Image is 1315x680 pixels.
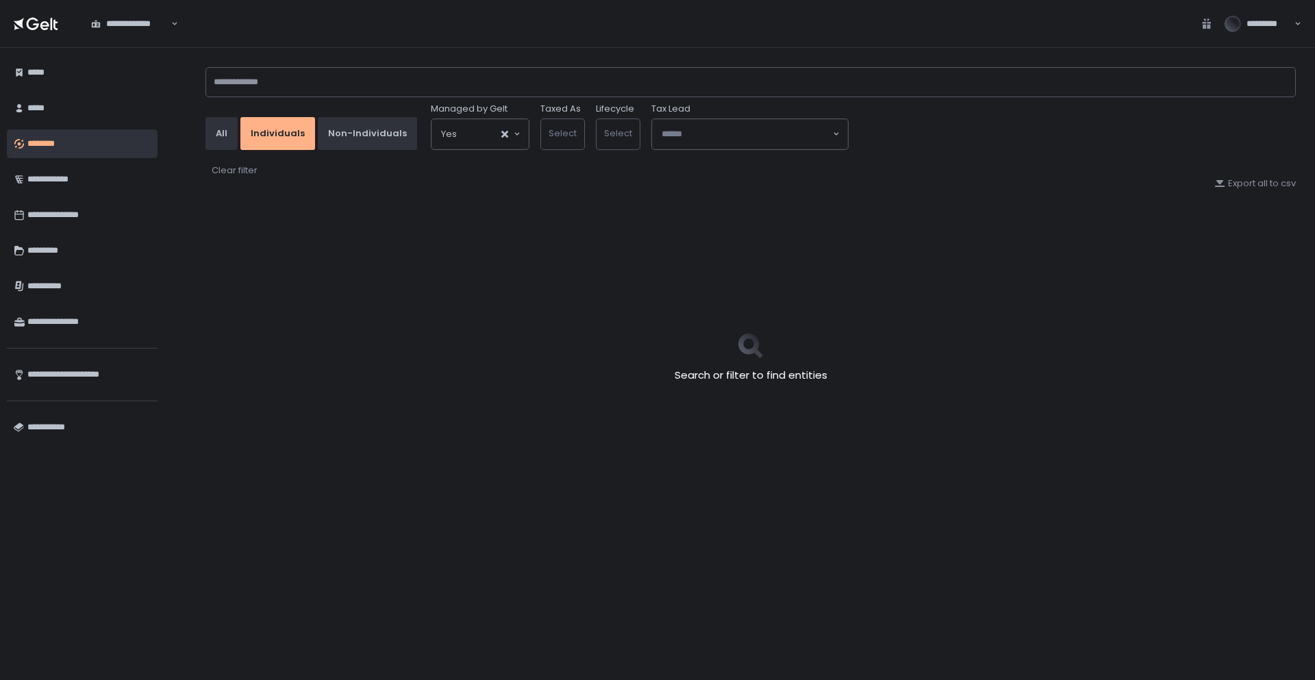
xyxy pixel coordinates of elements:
span: Select [604,127,632,140]
h2: Search or filter to find entities [675,368,827,383]
div: Clear filter [212,164,258,177]
button: Individuals [240,117,315,150]
span: Yes [441,127,457,141]
label: Taxed As [540,103,581,115]
button: Export all to csv [1214,177,1296,190]
span: Select [549,127,577,140]
div: Search for option [652,119,848,149]
label: Lifecycle [596,103,634,115]
input: Search for option [457,127,500,141]
div: All [216,127,227,140]
div: Individuals [251,127,305,140]
input: Search for option [662,127,831,141]
div: Search for option [82,10,178,38]
div: Search for option [431,119,529,149]
input: Search for option [169,17,170,31]
span: Managed by Gelt [431,103,508,115]
span: Tax Lead [651,103,690,115]
button: Clear filter [211,164,258,177]
div: Non-Individuals [328,127,407,140]
button: Clear Selected [501,131,508,138]
button: All [205,117,238,150]
button: Non-Individuals [318,117,417,150]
